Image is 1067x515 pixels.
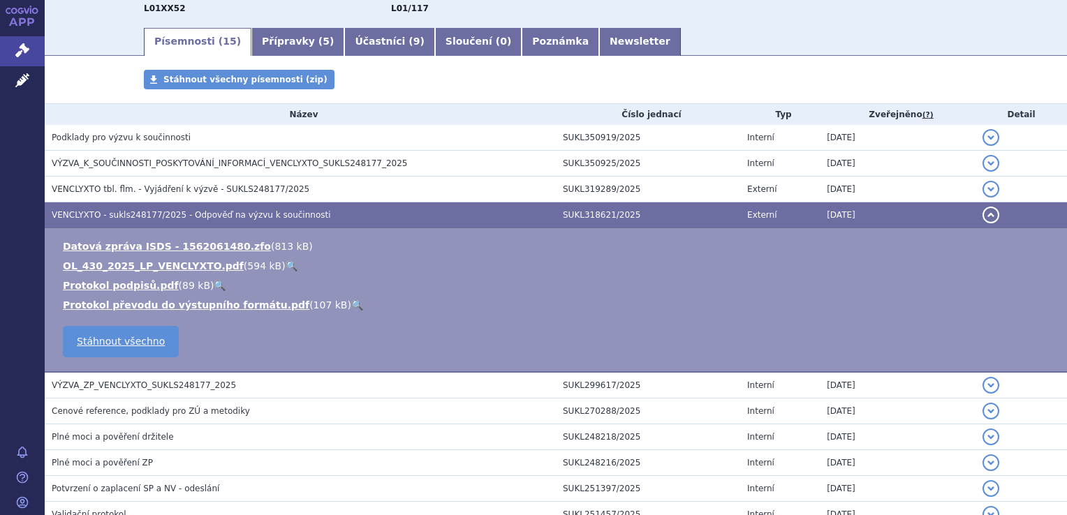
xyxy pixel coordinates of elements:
[740,104,820,125] th: Typ
[63,326,179,357] a: Stáhnout všechno
[52,432,174,442] span: Plné moci a pověření držitele
[63,298,1053,312] li: ( )
[556,202,740,228] td: SUKL318621/2025
[556,450,740,476] td: SUKL248216/2025
[976,104,1067,125] th: Detail
[286,260,297,271] a: 🔍
[314,299,348,311] span: 107 kB
[556,177,740,202] td: SUKL319289/2025
[820,450,976,476] td: [DATE]
[63,239,1053,253] li: ( )
[556,104,740,125] th: Číslo jednací
[182,280,210,291] span: 89 kB
[144,28,251,56] a: Písemnosti (15)
[63,280,179,291] a: Protokol podpisů.pdf
[52,458,153,468] span: Plné moci a pověření ZP
[599,28,681,56] a: Newsletter
[163,75,328,84] span: Stáhnout všechny písemnosti (zip)
[983,428,999,445] button: detail
[214,280,226,291] a: 🔍
[820,476,976,502] td: [DATE]
[223,36,236,47] span: 15
[45,104,556,125] th: Název
[251,28,344,56] a: Přípravky (5)
[747,158,774,168] span: Interní
[274,241,309,252] span: 813 kB
[820,125,976,151] td: [DATE]
[983,207,999,223] button: detail
[391,3,429,13] strong: venetoklax
[983,454,999,471] button: detail
[820,104,976,125] th: Zveřejněno
[983,181,999,197] button: detail
[747,210,777,220] span: Externí
[747,133,774,142] span: Interní
[63,278,1053,292] li: ( )
[63,260,244,271] a: OL_430_2025_LP_VENCLYXTO.pdf
[344,28,434,56] a: Účastníci (9)
[522,28,599,56] a: Poznámka
[556,476,740,502] td: SUKL251397/2025
[820,424,976,450] td: [DATE]
[144,3,186,13] strong: VENETOKLAX
[323,36,330,47] span: 5
[556,398,740,424] td: SUKL270288/2025
[556,151,740,177] td: SUKL350925/2025
[983,403,999,419] button: detail
[52,210,331,220] span: VENCLYXTO - sukls248177/2025 - Odpověď na výzvu k součinnosti
[983,377,999,394] button: detail
[747,458,774,468] span: Interní
[747,184,777,194] span: Externí
[820,151,976,177] td: [DATE]
[747,406,774,416] span: Interní
[983,155,999,172] button: detail
[747,380,774,390] span: Interní
[922,110,934,120] abbr: (?)
[820,202,976,228] td: [DATE]
[52,184,309,194] span: VENCLYXTO tbl. flm. - Vyjádření k výzvě - SUKLS248177/2025
[983,129,999,146] button: detail
[63,299,309,311] a: Protokol převodu do výstupního formátu.pdf
[144,70,334,89] a: Stáhnout všechny písemnosti (zip)
[983,480,999,497] button: detail
[556,125,740,151] td: SUKL350919/2025
[556,424,740,450] td: SUKL248218/2025
[820,398,976,424] td: [DATE]
[500,36,507,47] span: 0
[52,406,250,416] span: Cenové reference, podklady pro ZÚ a metodiky
[52,484,219,493] span: Potvrzení o zaplacení SP a NV - odeslání
[820,177,976,202] td: [DATE]
[63,241,271,252] a: Datová zpráva ISDS - 1562061480.zfo
[747,484,774,493] span: Interní
[747,432,774,442] span: Interní
[247,260,281,271] span: 594 kB
[435,28,522,56] a: Sloučení (0)
[556,372,740,398] td: SUKL299617/2025
[413,36,420,47] span: 9
[63,259,1053,273] li: ( )
[351,299,363,311] a: 🔍
[820,372,976,398] td: [DATE]
[52,133,191,142] span: Podklady pro výzvu k součinnosti
[52,158,407,168] span: VÝZVA_K_SOUČINNOSTI_POSKYTOVÁNÍ_INFORMACÍ_VENCLYXTO_SUKLS248177_2025
[52,380,236,390] span: VÝZVA_ZP_VENCLYXTO_SUKLS248177_2025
